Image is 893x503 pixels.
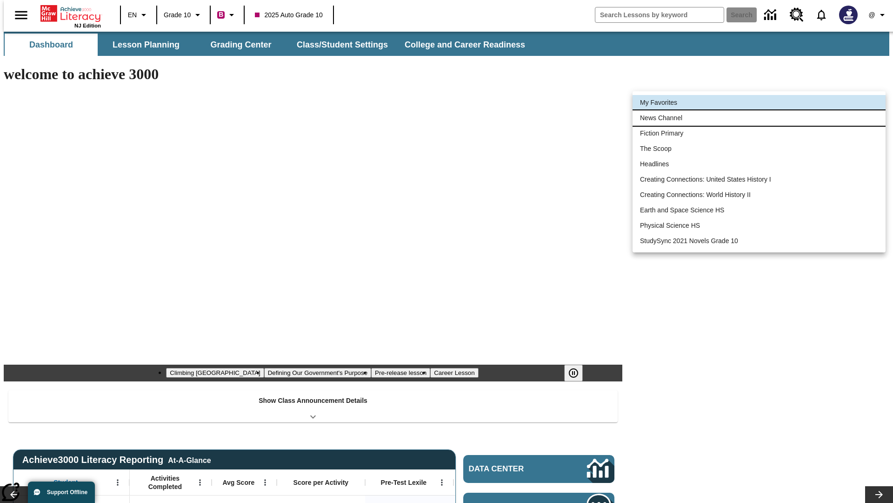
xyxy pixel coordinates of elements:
[633,126,886,141] li: Fiction Primary
[633,141,886,156] li: The Scoop
[633,203,886,218] li: Earth and Space Science HS
[633,110,886,126] li: News Channel
[633,218,886,233] li: Physical Science HS
[633,172,886,187] li: Creating Connections: United States History I
[633,233,886,249] li: StudySync 2021 Novels Grade 10
[633,187,886,203] li: Creating Connections: World History II
[633,156,886,172] li: Headlines
[633,95,886,110] li: My Favorites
